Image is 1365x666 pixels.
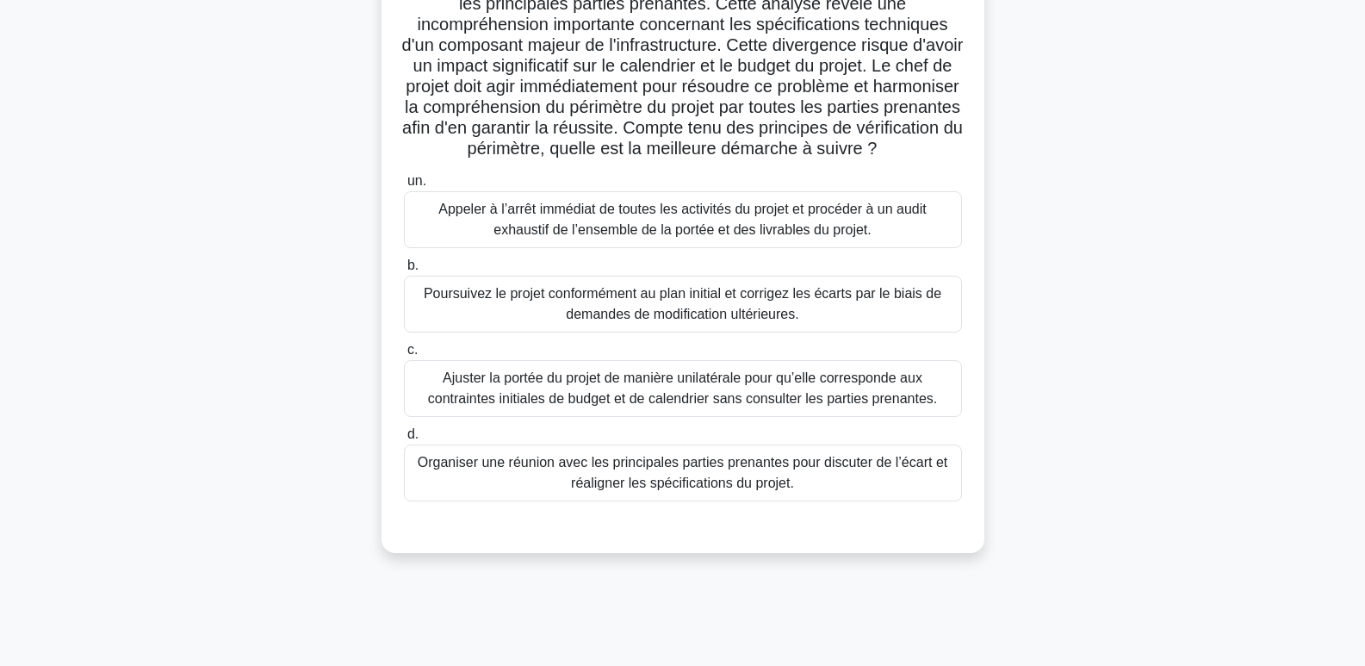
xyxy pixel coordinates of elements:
[428,370,937,406] font: Ajuster la portée du projet de manière unilatérale pour qu’elle corresponde aux contraintes initi...
[418,455,947,490] font: Organiser une réunion avec les principales parties prenantes pour discuter de l’écart et réaligne...
[407,342,418,357] font: c.
[438,202,927,237] font: Appeler à l’arrêt immédiat de toutes les activités du projet et procéder à un audit exhaustif de ...
[407,258,419,272] font: b.
[407,173,426,188] font: un.
[424,286,941,321] font: Poursuivez le projet conformément au plan initial et corrigez les écarts par le biais de demandes...
[407,426,419,441] font: d.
